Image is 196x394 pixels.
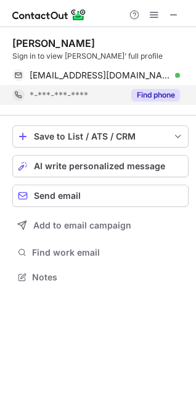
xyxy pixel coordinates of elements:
[32,247,184,258] span: Find work email
[12,185,189,207] button: Send email
[12,37,95,49] div: [PERSON_NAME]
[34,132,167,141] div: Save to List / ATS / CRM
[12,125,189,148] button: save-profile-one-click
[12,214,189,237] button: Add to email campaign
[30,70,171,81] span: [EMAIL_ADDRESS][DOMAIN_NAME]
[12,244,189,261] button: Find work email
[12,51,189,62] div: Sign in to view [PERSON_NAME]’ full profile
[32,272,184,283] span: Notes
[12,269,189,286] button: Notes
[12,155,189,177] button: AI write personalized message
[34,191,81,201] span: Send email
[12,7,86,22] img: ContactOut v5.3.10
[34,161,165,171] span: AI write personalized message
[131,89,180,101] button: Reveal Button
[33,220,131,230] span: Add to email campaign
